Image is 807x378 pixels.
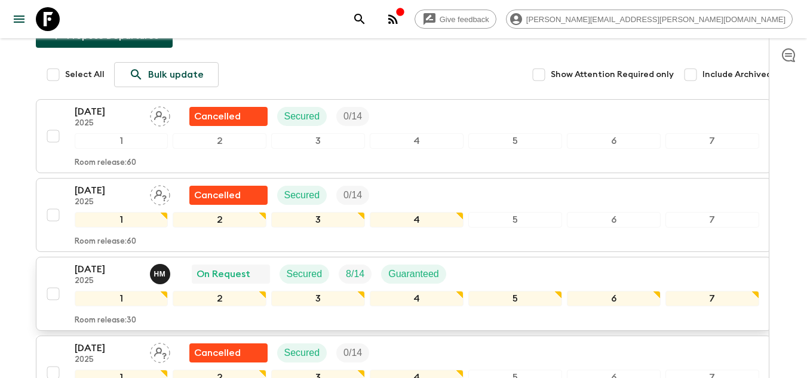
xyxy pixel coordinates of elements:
div: 2 [173,291,266,306]
div: Flash Pack cancellation [189,107,268,126]
button: [DATE]2025Hob MedinaOn RequestSecuredTrip FillGuaranteed1234567Room release:30 [36,257,772,331]
p: [DATE] [75,262,140,276]
button: [DATE]2025Assign pack leaderFlash Pack cancellationSecuredTrip Fill1234567Room release:60 [36,99,772,173]
span: Select All [65,69,105,81]
p: Room release: 60 [75,237,136,247]
div: 7 [665,291,759,306]
button: search adventures [348,7,372,31]
p: 0 / 14 [343,346,362,360]
span: Assign pack leader [150,189,170,198]
div: Trip Fill [339,265,372,284]
p: 0 / 14 [343,109,362,124]
div: 4 [370,291,464,306]
span: Hob Medina [150,268,173,277]
span: Show Attention Required only [551,69,674,81]
p: Bulk update [148,67,204,82]
div: 3 [271,212,365,228]
p: Room release: 30 [75,316,136,325]
p: Cancelled [194,109,241,124]
p: 8 / 14 [346,267,364,281]
div: Trip Fill [336,186,369,205]
p: 2025 [75,119,140,128]
p: Secured [284,188,320,202]
p: [DATE] [75,341,140,355]
div: Secured [277,186,327,205]
a: Give feedback [415,10,496,29]
p: 2025 [75,276,140,286]
div: Secured [277,343,327,362]
span: Include Archived [702,69,772,81]
div: Trip Fill [336,107,369,126]
div: 1 [75,291,168,306]
div: 5 [468,212,562,228]
p: 2025 [75,355,140,365]
p: [DATE] [75,105,140,119]
div: Flash Pack cancellation [189,186,268,205]
div: 7 [665,212,759,228]
p: H M [154,269,166,279]
div: 2 [173,133,266,149]
div: 4 [370,212,464,228]
p: Guaranteed [388,267,439,281]
p: Secured [284,346,320,360]
div: Secured [280,265,330,284]
button: [DATE]2025Assign pack leaderFlash Pack cancellationSecuredTrip Fill1234567Room release:60 [36,178,772,252]
p: Room release: 60 [75,158,136,168]
div: 6 [567,212,661,228]
p: On Request [197,267,250,281]
p: Cancelled [194,346,241,360]
span: Assign pack leader [150,346,170,356]
div: Flash Pack cancellation [189,343,268,362]
button: menu [7,7,31,31]
div: 6 [567,133,661,149]
div: 5 [468,133,562,149]
p: 0 / 14 [343,188,362,202]
div: 1 [75,212,168,228]
p: Secured [284,109,320,124]
div: 3 [271,133,365,149]
div: 6 [567,291,661,306]
span: [PERSON_NAME][EMAIL_ADDRESS][PERSON_NAME][DOMAIN_NAME] [520,15,792,24]
p: 2025 [75,198,140,207]
div: 7 [665,133,759,149]
div: Secured [277,107,327,126]
div: 3 [271,291,365,306]
p: Cancelled [194,188,241,202]
div: Trip Fill [336,343,369,362]
div: 5 [468,291,562,306]
span: Assign pack leader [150,110,170,119]
div: 1 [75,133,168,149]
p: [DATE] [75,183,140,198]
p: Secured [287,267,323,281]
div: 2 [173,212,266,228]
div: 4 [370,133,464,149]
a: Bulk update [114,62,219,87]
div: [PERSON_NAME][EMAIL_ADDRESS][PERSON_NAME][DOMAIN_NAME] [506,10,793,29]
button: HM [150,264,173,284]
span: Give feedback [433,15,496,24]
